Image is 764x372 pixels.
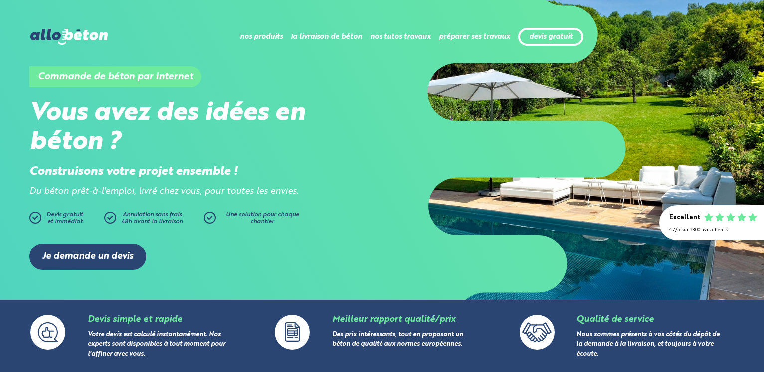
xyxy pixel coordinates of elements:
div: Excellent [669,214,700,222]
a: Votre devis est calculé instantanément. Nos experts sont disponibles à tout moment pour l'affiner... [88,332,225,357]
span: Une solution pour chaque chantier [226,212,299,225]
a: Une solution pour chaque chantier [204,212,304,229]
a: Nous sommes présents à vos côtés du dépôt de la demande à la livraison, et toujours à votre écoute. [576,332,720,357]
a: Je demande un devis [29,244,146,270]
li: nos tutos travaux [370,25,431,49]
div: 4.7/5 sur 2300 avis clients [669,227,754,233]
strong: Construisons votre projet ensemble ! [29,166,238,178]
a: Devis gratuitet immédiat [29,212,99,229]
i: Du béton prêt-à-l'emploi, livré chez vous, pour toutes les envies. [29,187,299,196]
a: Qualité de service [576,315,654,324]
img: allobéton [30,29,107,45]
a: devis gratuit [529,33,573,41]
li: préparer ses travaux [439,25,510,49]
h2: Vous avez des idées en béton ? [29,99,382,157]
a: Meilleur rapport qualité/prix [332,315,455,324]
a: Des prix intéressants, tout en proposant un béton de qualité aux normes européennes. [332,332,463,348]
h1: Commande de béton par internet [29,66,201,87]
li: nos produits [240,25,283,49]
span: Devis gratuit et immédiat [46,212,83,225]
a: Devis simple et rapide [88,315,182,324]
a: Annulation sans frais48h avant la livraison [104,212,204,229]
span: Annulation sans frais 48h avant la livraison [121,212,183,225]
li: la livraison de béton [291,25,362,49]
